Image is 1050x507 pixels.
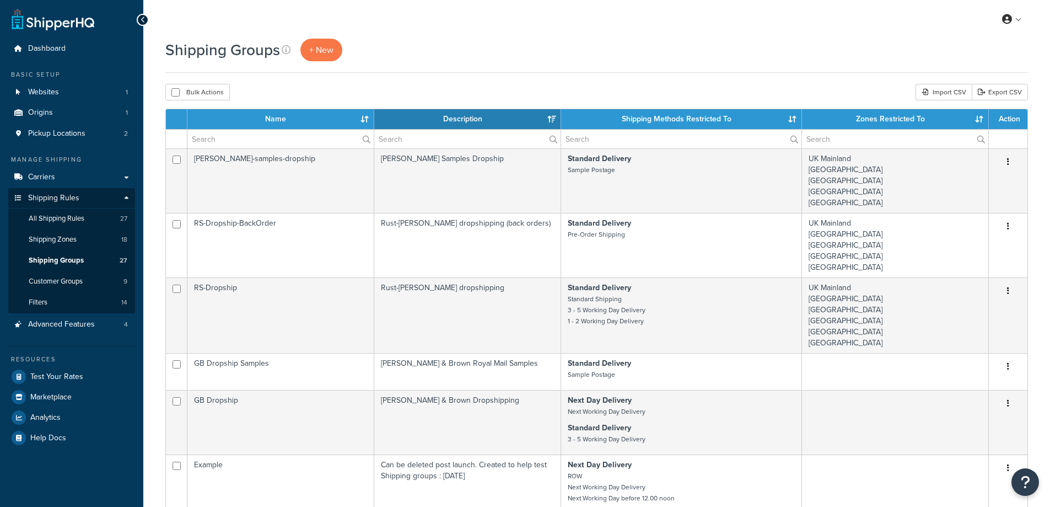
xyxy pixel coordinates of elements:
[568,422,631,434] strong: Standard Delivery
[30,434,66,443] span: Help Docs
[561,130,801,148] input: Search
[121,298,127,307] span: 14
[802,213,989,277] td: UK Mainland [GEOGRAPHIC_DATA] [GEOGRAPHIC_DATA] [GEOGRAPHIC_DATA] [GEOGRAPHIC_DATA]
[187,130,374,148] input: Search
[972,84,1028,100] a: Export CSV
[8,367,135,387] a: Test Your Rates
[29,298,47,307] span: Filters
[802,277,989,353] td: UK Mainland [GEOGRAPHIC_DATA] [GEOGRAPHIC_DATA] [GEOGRAPHIC_DATA] [GEOGRAPHIC_DATA] [GEOGRAPHIC_D...
[568,294,645,326] small: Standard Shipping 3 - 5 Working Day Delivery 1 - 2 Working Day Delivery
[8,428,135,448] a: Help Docs
[989,109,1027,129] th: Action
[568,407,645,417] small: Next Working Day Delivery
[28,129,85,138] span: Pickup Locations
[802,130,988,148] input: Search
[568,282,631,293] strong: Standard Delivery
[374,277,561,353] td: Rust-[PERSON_NAME] dropshipping
[8,188,135,209] a: Shipping Rules
[29,235,77,244] span: Shipping Zones
[124,129,128,138] span: 2
[126,108,128,118] span: 1
[374,353,561,390] td: [PERSON_NAME] & Brown Royal Mail Samples
[568,370,615,380] small: Sample Postage
[568,394,632,406] strong: Next Day Delivery
[374,148,561,213] td: [PERSON_NAME] Samples Dropship
[29,214,84,223] span: All Shipping Rules
[374,213,561,277] td: Rust-[PERSON_NAME] dropshipping (back orders)
[568,459,632,471] strong: Next Day Delivery
[8,124,135,144] li: Pickup Locations
[568,434,645,444] small: 3 - 5 Working Day Delivery
[8,250,135,271] li: Shipping Groups
[28,194,79,203] span: Shipping Rules
[8,355,135,364] div: Resources
[187,213,374,277] td: RS-Dropship-BackOrder
[8,271,135,292] a: Customer Groups 9
[8,314,135,335] li: Advanced Features
[187,109,374,129] th: Name: activate to sort column ascending
[8,103,135,123] li: Origins
[1011,468,1039,496] button: Open Resource Center
[8,124,135,144] a: Pickup Locations 2
[8,230,135,250] li: Shipping Zones
[30,372,83,382] span: Test Your Rates
[8,250,135,271] a: Shipping Groups 27
[187,390,374,455] td: GB Dropship
[374,390,561,455] td: [PERSON_NAME] & Brown Dropshipping
[28,44,66,54] span: Dashboard
[309,44,333,56] span: + New
[120,256,127,265] span: 27
[802,148,989,213] td: UK Mainland [GEOGRAPHIC_DATA] [GEOGRAPHIC_DATA] [GEOGRAPHIC_DATA] [GEOGRAPHIC_DATA]
[568,230,625,239] small: Pre-Order Shipping
[28,173,55,182] span: Carriers
[300,39,342,61] a: + New
[124,320,128,329] span: 4
[8,209,135,229] li: All Shipping Rules
[120,214,127,223] span: 27
[121,235,127,244] span: 18
[187,277,374,353] td: RS-Dropship
[8,155,135,164] div: Manage Shipping
[568,217,631,229] strong: Standard Delivery
[8,230,135,250] a: Shipping Zones 18
[916,84,972,100] div: Import CSV
[28,88,59,97] span: Websites
[126,88,128,97] span: 1
[8,292,135,313] li: Filters
[8,82,135,103] li: Websites
[165,39,280,61] h1: Shipping Groups
[8,167,135,188] a: Carriers
[8,387,135,407] a: Marketplace
[165,84,230,100] button: Bulk Actions
[8,188,135,314] li: Shipping Rules
[8,82,135,103] a: Websites 1
[568,153,631,164] strong: Standard Delivery
[8,39,135,59] a: Dashboard
[8,408,135,428] a: Analytics
[187,353,374,390] td: GB Dropship Samples
[187,148,374,213] td: [PERSON_NAME]-samples-dropship
[8,103,135,123] a: Origins 1
[802,109,989,129] th: Zones Restricted To: activate to sort column ascending
[123,277,127,286] span: 9
[561,109,802,129] th: Shipping Methods Restricted To: activate to sort column ascending
[30,413,61,423] span: Analytics
[8,314,135,335] a: Advanced Features 4
[8,271,135,292] li: Customer Groups
[568,165,615,175] small: Sample Postage
[30,393,72,402] span: Marketplace
[12,8,94,30] a: ShipperHQ Home
[8,70,135,79] div: Basic Setup
[29,277,83,286] span: Customer Groups
[29,256,84,265] span: Shipping Groups
[568,357,631,369] strong: Standard Delivery
[8,209,135,229] a: All Shipping Rules 27
[8,292,135,313] a: Filters 14
[374,130,561,148] input: Search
